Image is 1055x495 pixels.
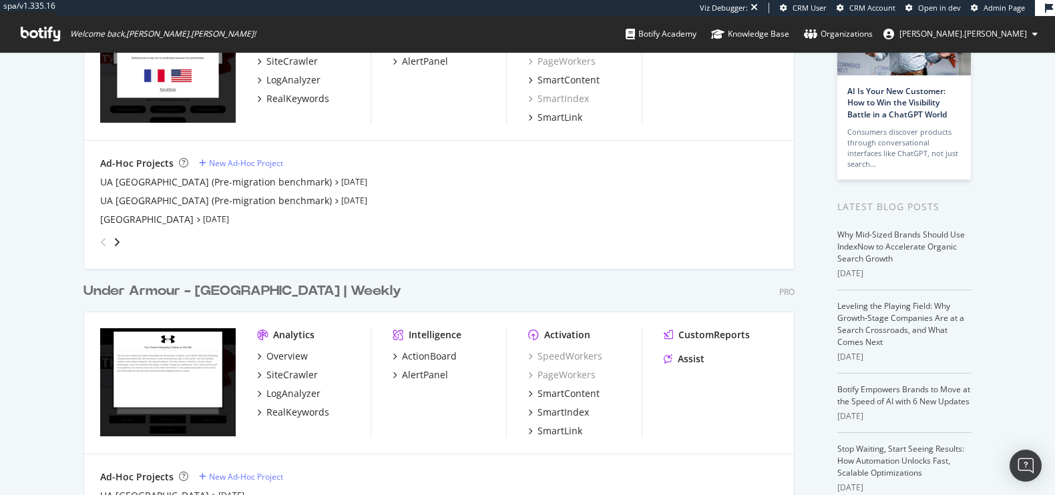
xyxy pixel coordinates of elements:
a: SmartIndex [528,92,589,105]
div: Under Armour - [GEOGRAPHIC_DATA] | Weekly [83,282,401,301]
a: PageWorkers [528,368,596,382]
div: New Ad-Hoc Project [209,471,283,482]
a: [DATE] [341,176,367,187]
a: AlertPanel [393,55,448,68]
div: Assist [678,352,704,366]
a: UA [GEOGRAPHIC_DATA] (Pre-migration benchmark) [100,194,332,207]
div: angle-left [95,231,112,253]
div: Consumers discover products through conversational interfaces like ChatGPT, not just search… [847,127,961,169]
div: Botify Academy [626,27,696,41]
a: CRM Account [837,3,895,13]
div: SiteCrawler [266,368,318,382]
img: www.underarmour.fr [100,15,236,123]
a: Open in dev [905,3,961,13]
a: Knowledge Base [711,16,789,52]
span: CRM Account [849,3,895,13]
a: New Ad-Hoc Project [199,157,283,169]
a: Botify Empowers Brands to Move at the Speed of AI with 6 New Updates [837,384,970,407]
a: LogAnalyzer [257,387,321,400]
div: ActionBoard [402,350,457,363]
a: RealKeywords [257,92,329,105]
a: Organizations [804,16,873,52]
div: Viz Debugger: [700,3,748,13]
div: RealKeywords [266,92,329,105]
a: CRM User [780,3,827,13]
div: LogAnalyzer [266,387,321,400]
div: SiteCrawler [266,55,318,68]
a: Under Armour - [GEOGRAPHIC_DATA] | Weekly [83,282,407,301]
a: AI Is Your New Customer: How to Win the Visibility Battle in a ChatGPT World [847,85,947,119]
span: Welcome back, [PERSON_NAME].[PERSON_NAME] ! [70,29,256,39]
a: Why Mid-Sized Brands Should Use IndexNow to Accelerate Organic Search Growth [837,229,965,264]
div: Activation [544,328,590,342]
a: [GEOGRAPHIC_DATA] [100,213,194,226]
div: Intelligence [409,328,461,342]
div: Ad-Hoc Projects [100,470,174,484]
div: [DATE] [837,351,972,363]
a: SmartLink [528,111,582,124]
a: CustomReports [664,328,750,342]
a: Stop Waiting, Start Seeing Results: How Automation Unlocks Fast, Scalable Optimizations [837,443,964,478]
div: Open Intercom Messenger [1010,450,1042,482]
a: [DATE] [203,213,229,225]
div: [DATE] [837,268,972,280]
div: SmartLink [538,111,582,124]
a: Botify Academy [626,16,696,52]
div: New Ad-Hoc Project [209,157,283,169]
a: AlertPanel [393,368,448,382]
a: Assist [664,352,704,366]
a: RealKeywords [257,406,329,419]
a: PageWorkers [528,55,596,68]
div: CustomReports [678,328,750,342]
div: RealKeywords [266,406,329,419]
div: [DATE] [837,482,972,494]
a: [DATE] [341,195,367,206]
div: Overview [266,350,308,363]
span: CRM User [793,3,827,13]
div: AlertPanel [402,368,448,382]
div: SmartContent [538,387,600,400]
a: SpeedWorkers [528,350,602,363]
button: [PERSON_NAME].[PERSON_NAME] [873,23,1048,45]
a: SmartContent [528,387,600,400]
div: [DATE] [837,410,972,422]
a: Admin Page [971,3,1025,13]
a: ActionBoard [393,350,457,363]
div: SmartContent [538,73,600,87]
div: SmartIndex [538,406,589,419]
div: LogAnalyzer [266,73,321,87]
span: Admin Page [984,3,1025,13]
a: LogAnalyzer [257,73,321,87]
div: Latest Blog Posts [837,199,972,214]
a: SiteCrawler [257,55,318,68]
div: angle-right [112,235,122,249]
img: www.underarmour.co.uk [100,328,236,436]
div: AlertPanel [402,55,448,68]
a: Leveling the Playing Field: Why Growth-Stage Companies Are at a Search Crossroads, and What Comes... [837,300,964,348]
div: Ad-Hoc Projects [100,157,174,170]
div: SmartLink [538,424,582,438]
span: Open in dev [918,3,961,13]
a: SmartLink [528,424,582,438]
div: Knowledge Base [711,27,789,41]
a: SmartIndex [528,406,589,419]
span: alex.johnson [899,28,1027,39]
a: SmartContent [528,73,600,87]
a: Overview [257,350,308,363]
a: New Ad-Hoc Project [199,471,283,482]
a: UA [GEOGRAPHIC_DATA] (Pre-migration benchmark) [100,175,332,189]
div: Pro [779,286,795,298]
div: Organizations [804,27,873,41]
div: Analytics [273,328,314,342]
a: SiteCrawler [257,368,318,382]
